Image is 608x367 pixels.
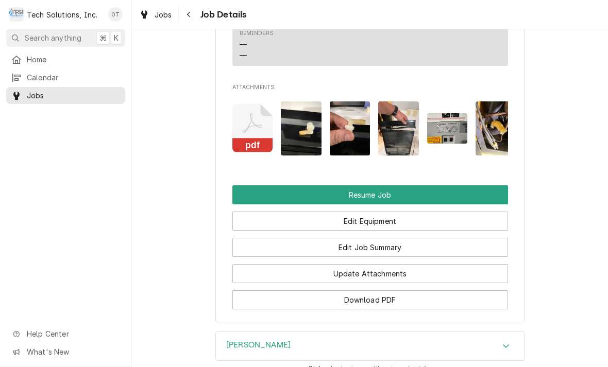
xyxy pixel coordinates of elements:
div: OT [108,7,123,22]
div: Tech Solutions, Inc.'s Avatar [9,7,24,22]
span: Job Details [197,8,247,22]
div: — [240,39,247,50]
div: Tech Solutions, Inc. [27,9,97,20]
a: Go to What's New [6,343,125,360]
button: Download PDF [232,290,508,309]
a: Calendar [6,69,125,86]
a: Home [6,51,125,68]
button: Search anything⌘K [6,29,125,47]
div: Button Group Row [232,231,508,257]
div: Reminders [240,29,274,61]
img: NCjMUujdTieEfVK8j2Zx [330,101,370,155]
h3: [PERSON_NAME] [226,340,291,350]
button: Accordion Details Expand Trigger [216,332,524,361]
a: Go to Help Center [6,325,125,342]
div: Otis Tooley's Avatar [108,7,123,22]
a: Jobs [6,87,125,104]
span: ⌘ [99,32,107,43]
span: Calendar [27,72,120,83]
span: Search anything [25,32,81,43]
span: Jobs [27,90,120,101]
div: Button Group [232,185,508,309]
div: Button Group Row [232,204,508,231]
button: Edit Equipment [232,212,508,231]
button: Edit Job Summary [232,238,508,257]
span: Help Center [27,328,119,339]
span: Attachments [232,83,508,92]
button: pdf [232,101,273,155]
button: Navigate back [181,6,197,23]
button: Update Attachments [232,264,508,283]
div: Button Group Row [232,257,508,283]
div: Button Group Row [232,185,508,204]
span: Attachments [232,93,508,164]
img: 6Tg9zXn4SYCdXxDqrmav [427,113,468,144]
div: Accordion Header [216,332,524,361]
div: Attachments [232,83,508,164]
div: CORELIUS [215,331,525,361]
span: K [114,32,119,43]
img: kpON7uwZQcqpvHMxKKZ4 [378,101,419,155]
span: Jobs [155,9,172,20]
img: YXicweZIQ7yeiTR0ZTy5 [281,101,322,155]
span: Home [27,54,120,65]
a: Jobs [135,6,176,23]
div: Button Group Row [232,283,508,309]
button: Resume Job [232,185,508,204]
img: jHtDBBo6R3qhWRHG9cm3 [476,101,516,155]
div: T [9,7,24,22]
div: — [240,50,247,61]
span: What's New [27,346,119,357]
div: Reminders [240,29,274,38]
